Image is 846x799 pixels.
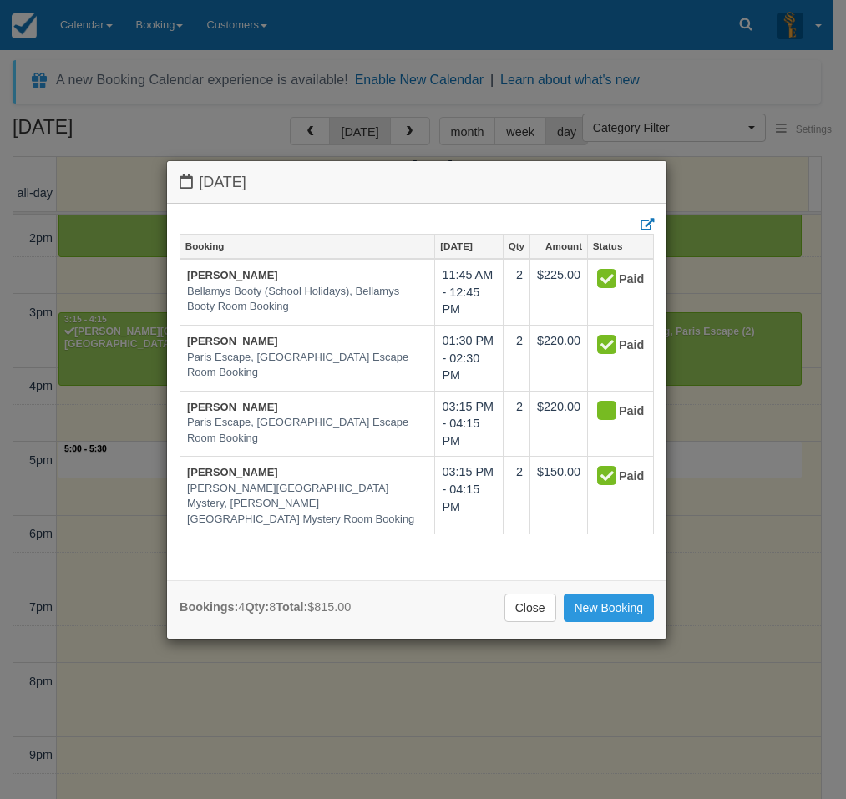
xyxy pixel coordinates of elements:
[276,600,307,614] strong: Total:
[187,269,278,281] a: [PERSON_NAME]
[180,600,238,614] strong: Bookings:
[504,594,556,622] a: Close
[187,335,278,347] a: [PERSON_NAME]
[180,599,351,616] div: 4 8 $815.00
[595,266,632,293] div: Paid
[180,174,654,191] h4: [DATE]
[595,463,632,490] div: Paid
[595,332,632,359] div: Paid
[529,391,587,457] td: $220.00
[503,391,529,457] td: 2
[187,415,428,446] em: Paris Escape, [GEOGRAPHIC_DATA] Escape Room Booking
[503,259,529,325] td: 2
[435,259,503,325] td: 11:45 AM - 12:45 PM
[435,235,502,258] a: [DATE]
[187,284,428,315] em: Bellamys Booty (School Holidays), Bellamys Booty Room Booking
[564,594,655,622] a: New Booking
[529,325,587,391] td: $220.00
[245,600,269,614] strong: Qty:
[187,481,428,528] em: [PERSON_NAME][GEOGRAPHIC_DATA] Mystery, [PERSON_NAME][GEOGRAPHIC_DATA] Mystery Room Booking
[180,235,434,258] a: Booking
[503,457,529,534] td: 2
[187,401,278,413] a: [PERSON_NAME]
[529,457,587,534] td: $150.00
[435,391,503,457] td: 03:15 PM - 04:15 PM
[588,235,653,258] a: Status
[435,457,503,534] td: 03:15 PM - 04:15 PM
[595,398,632,425] div: Paid
[504,235,529,258] a: Qty
[529,259,587,325] td: $225.00
[435,325,503,391] td: 01:30 PM - 02:30 PM
[530,235,587,258] a: Amount
[187,466,278,478] a: [PERSON_NAME]
[187,350,428,381] em: Paris Escape, [GEOGRAPHIC_DATA] Escape Room Booking
[503,325,529,391] td: 2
